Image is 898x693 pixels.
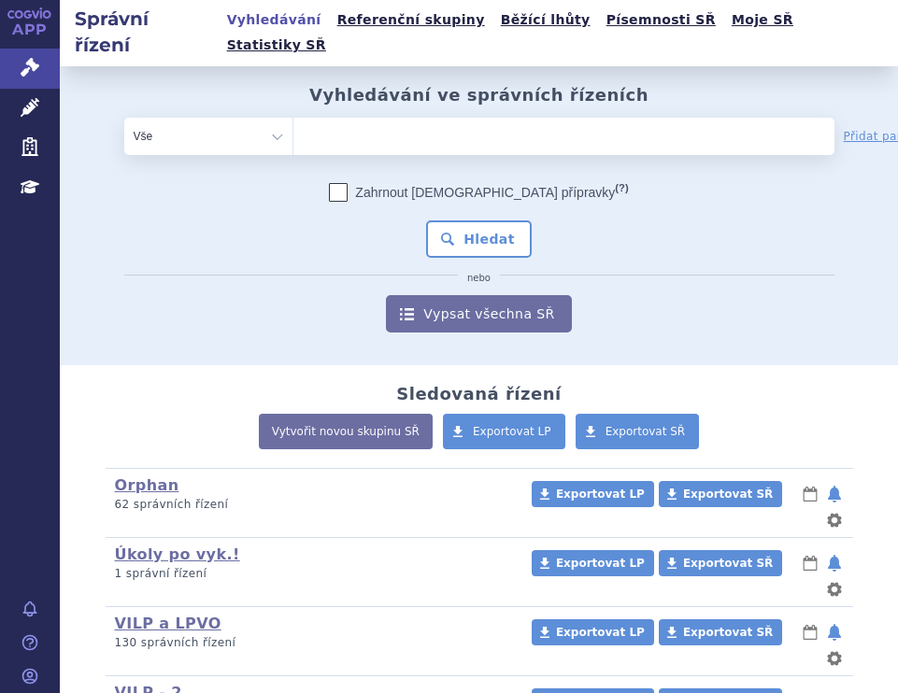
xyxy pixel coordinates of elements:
[556,488,645,501] span: Exportovat LP
[115,566,516,582] p: 1 správní řízení
[332,7,491,33] a: Referenční skupiny
[458,273,500,284] i: nebo
[532,481,654,507] a: Exportovat LP
[683,626,773,639] span: Exportovat SŘ
[309,85,649,106] h2: Vyhledávání ve správních řízeních
[825,552,844,574] button: notifikace
[825,647,844,670] button: nastavení
[473,425,551,438] span: Exportovat LP
[115,476,179,494] a: Orphan
[683,557,773,570] span: Exportovat SŘ
[825,483,844,505] button: notifikace
[532,550,654,576] a: Exportovat LP
[601,7,721,33] a: Písemnosti SŘ
[801,621,820,643] button: lhůty
[606,425,686,438] span: Exportovat SŘ
[426,220,532,258] button: Hledat
[396,384,561,404] h2: Sledovaná řízení
[825,621,844,643] button: notifikace
[115,545,240,563] a: Úkoly po vyk.!
[659,481,782,507] a: Exportovat SŘ
[659,550,782,576] a: Exportovat SŘ
[495,7,596,33] a: Běžící lhůty
[825,509,844,531] button: nastavení
[556,626,645,639] span: Exportovat LP
[556,557,645,570] span: Exportovat LP
[386,295,571,332] a: Vypsat všechna SŘ
[683,488,773,501] span: Exportovat SŘ
[60,6,221,58] h2: Správní řízení
[221,7,327,33] a: Vyhledávání
[221,33,332,58] a: Statistiky SŘ
[576,414,700,449] a: Exportovat SŘ
[801,483,820,505] button: lhůty
[115,635,516,651] p: 130 správních řízení
[726,7,799,33] a: Moje SŘ
[825,578,844,601] button: nastavení
[615,182,628,194] abbr: (?)
[259,414,433,449] a: Vytvořit novou skupinu SŘ
[801,552,820,574] button: lhůty
[115,615,221,632] a: VILP a LPVO
[659,619,782,645] a: Exportovat SŘ
[532,619,654,645] a: Exportovat LP
[443,414,565,449] a: Exportovat LP
[329,183,628,202] label: Zahrnout [DEMOGRAPHIC_DATA] přípravky
[115,497,516,513] p: 62 správních řízení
